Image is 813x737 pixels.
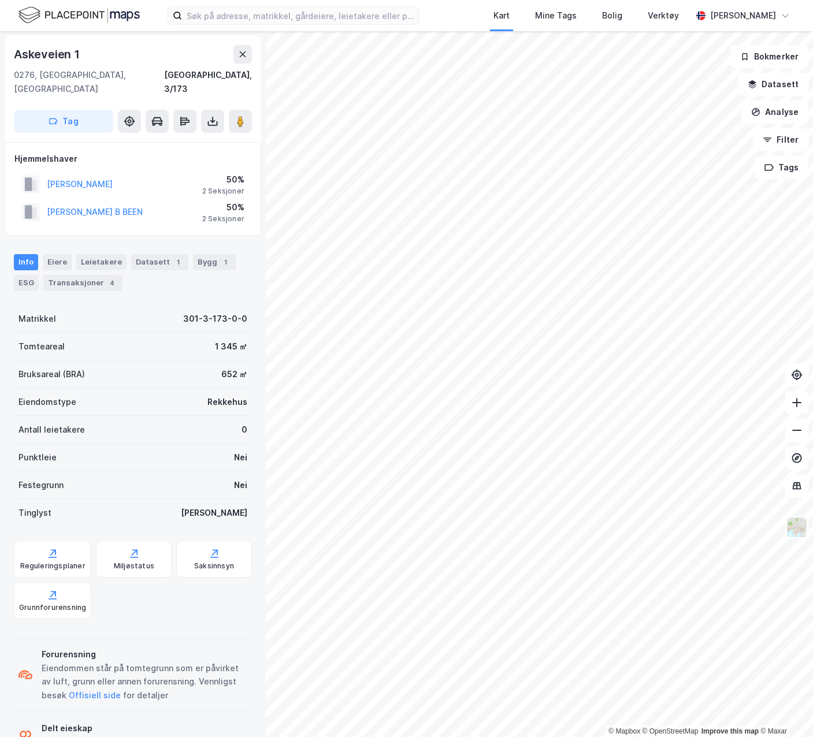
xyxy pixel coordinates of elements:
div: Kart [493,9,510,23]
div: 4 [106,277,118,289]
div: Reguleringsplaner [20,561,86,571]
div: Delt eieskap [42,721,193,735]
div: Hjemmelshaver [14,152,251,166]
div: 50% [202,173,244,187]
div: Leietakere [76,254,127,270]
div: 0276, [GEOGRAPHIC_DATA], [GEOGRAPHIC_DATA] [14,68,164,96]
div: Nei [234,478,247,492]
div: [GEOGRAPHIC_DATA], 3/173 [164,68,252,96]
div: Bruksareal (BRA) [18,367,85,381]
div: 652 ㎡ [221,367,247,381]
button: Bokmerker [730,45,808,68]
div: Matrikkel [18,312,56,326]
a: Mapbox [608,727,640,735]
img: Z [786,516,808,538]
div: Nei [234,451,247,464]
div: [PERSON_NAME] [181,506,247,520]
a: Improve this map [701,727,759,735]
div: Tinglyst [18,506,51,520]
div: 1 [172,256,184,268]
div: 1 [220,256,231,268]
div: Festegrunn [18,478,64,492]
img: logo.f888ab2527a4732fd821a326f86c7f29.svg [18,5,140,25]
div: ESG [14,275,39,291]
div: Punktleie [18,451,57,464]
div: 1 345 ㎡ [215,340,247,353]
div: Askeveien 1 [14,45,82,64]
div: Eiendommen står på tomtegrunn som er påvirket av luft, grunn eller annen forurensning. Vennligst ... [42,661,247,703]
div: Antall leietakere [18,423,85,437]
div: Forurensning [42,647,247,661]
div: 2 Seksjoner [202,214,244,224]
button: Datasett [738,73,808,96]
button: Analyse [741,100,808,124]
div: Grunnforurensning [19,603,86,612]
div: Datasett [131,254,188,270]
div: Bygg [193,254,236,270]
div: Mine Tags [535,9,577,23]
button: Tags [755,156,808,179]
iframe: Chat Widget [755,682,813,737]
div: 0 [242,423,247,437]
div: Verktøy [648,9,679,23]
div: Miljøstatus [114,561,154,571]
div: [PERSON_NAME] [710,9,776,23]
div: Tomteareal [18,340,65,353]
div: 2 Seksjoner [202,187,244,196]
button: Tag [14,110,113,133]
div: Bolig [602,9,622,23]
input: Søk på adresse, matrikkel, gårdeiere, leietakere eller personer [182,7,418,24]
a: OpenStreetMap [643,727,699,735]
div: Eiendomstype [18,395,76,409]
div: Eiere [43,254,72,270]
div: Rekkehus [207,395,247,409]
button: Filter [753,128,808,151]
div: 301-3-173-0-0 [183,312,247,326]
div: Transaksjoner [43,275,122,291]
div: 50% [202,200,244,214]
div: Info [14,254,38,270]
div: Saksinnsyn [194,561,234,571]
